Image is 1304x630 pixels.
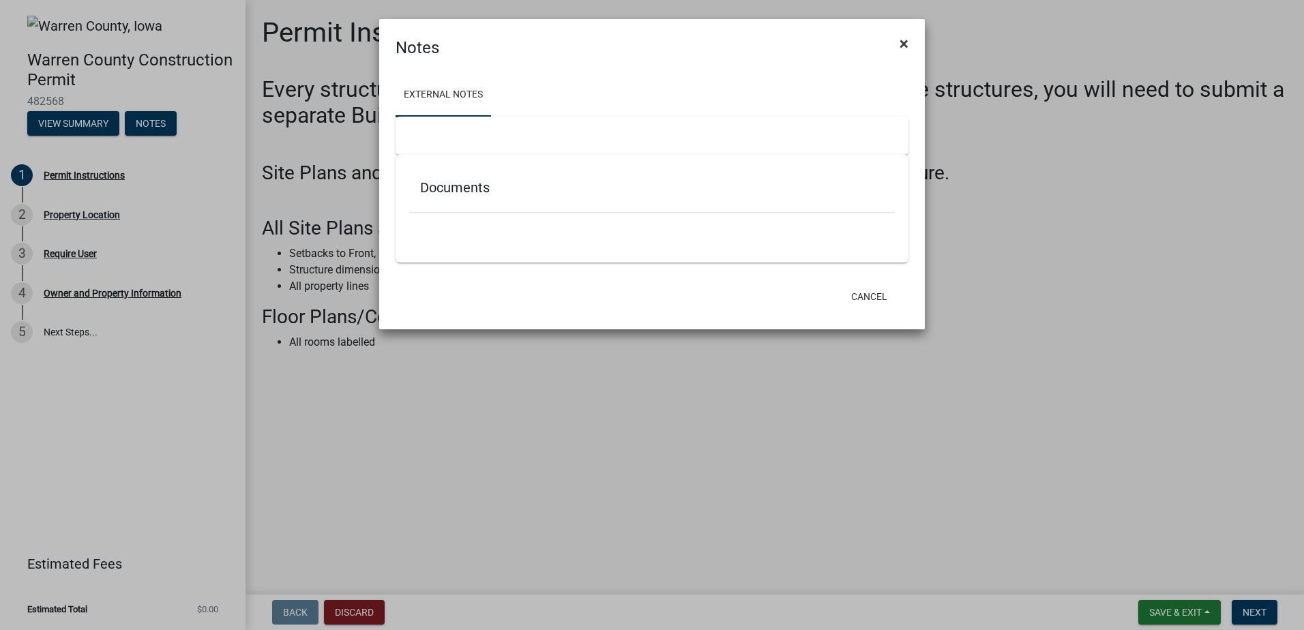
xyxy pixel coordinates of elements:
[420,179,884,196] h5: Documents
[396,35,439,60] h4: Notes
[889,25,919,63] button: Close
[900,34,908,53] span: ×
[396,74,491,117] a: External Notes
[840,284,898,309] button: Cancel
